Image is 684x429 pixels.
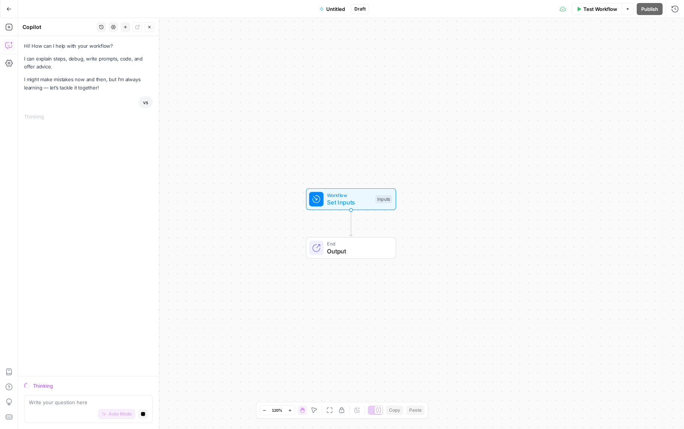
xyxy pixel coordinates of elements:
span: Untitled [326,5,345,13]
p: I can explain steps, debug, write prompts, code, and offer advice. [24,55,153,71]
p: Hi! How can I help with your workflow? [24,42,153,50]
span: Paste [409,407,422,414]
span: Publish [641,5,658,13]
button: Auto Mode [98,409,135,419]
div: vs [139,96,153,108]
span: End [327,240,388,247]
div: EndOutput [281,237,421,259]
span: Copy [389,407,400,414]
span: 120% [272,407,282,413]
button: Paste [406,405,425,415]
button: Untitled [315,3,350,15]
span: Workflow [327,191,372,199]
button: Publish [637,3,663,15]
span: Set Inputs [327,198,372,207]
div: Inputs [375,195,392,203]
span: Output [327,247,388,256]
div: Copilot [23,23,94,31]
div: WorkflowSet InputsInputs [281,188,421,210]
button: Copy [386,405,403,415]
p: I might make mistakes now and then, but I’m always learning — let’s tackle it together! [24,76,153,91]
g: Edge from start to end [350,210,352,236]
span: Auto Mode [108,411,132,417]
div: Thinking [24,113,153,120]
button: Test Workflow [572,3,622,15]
span: Test Workflow [583,5,617,13]
span: Draft [354,6,366,12]
div: Thinking [33,382,153,390]
div: ... [44,113,48,120]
